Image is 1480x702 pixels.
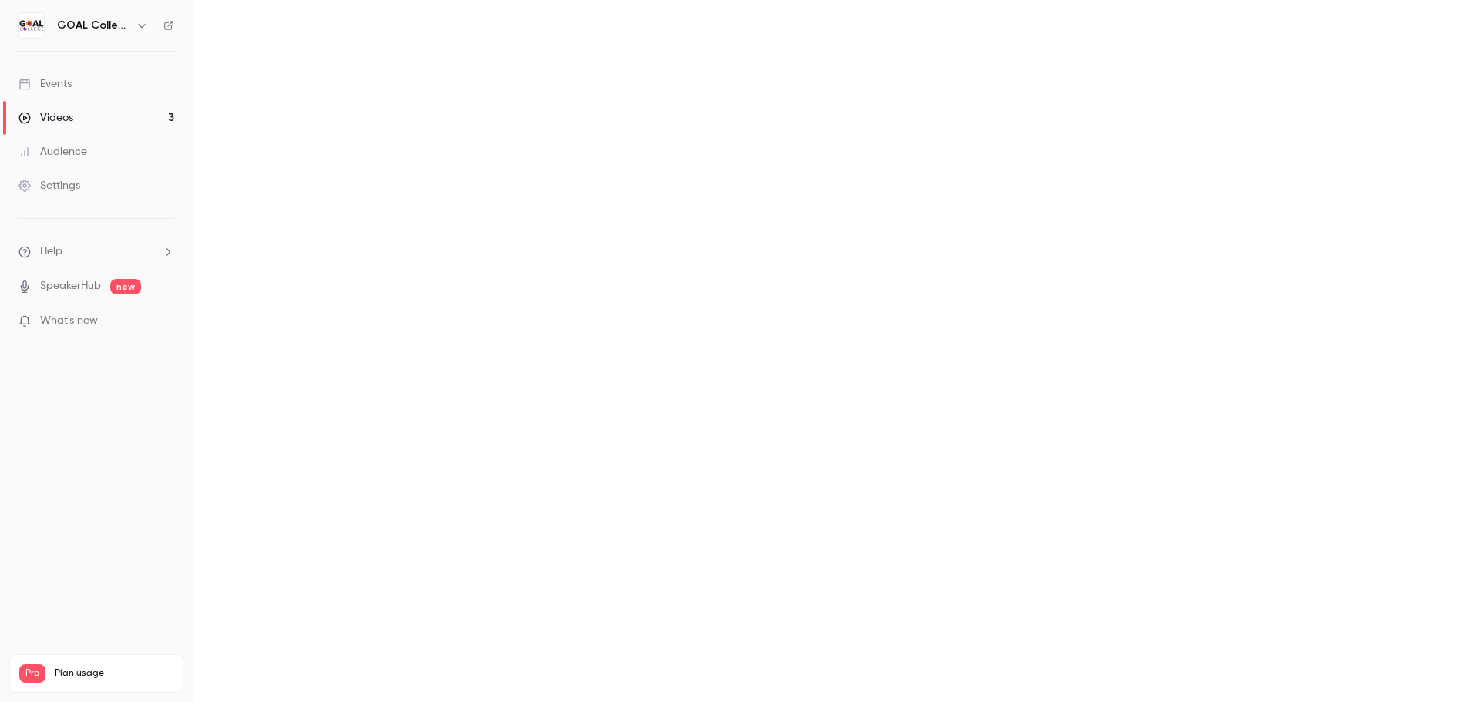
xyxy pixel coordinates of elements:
[19,13,44,38] img: GOAL College
[40,278,101,294] a: SpeakerHub
[40,313,98,329] span: What's new
[18,76,72,92] div: Events
[55,667,173,680] span: Plan usage
[19,664,45,683] span: Pro
[156,314,174,328] iframe: Noticeable Trigger
[40,244,62,260] span: Help
[18,178,80,193] div: Settings
[18,144,87,160] div: Audience
[57,18,129,33] h6: GOAL College
[110,279,141,294] span: new
[18,110,73,126] div: Videos
[18,244,174,260] li: help-dropdown-opener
